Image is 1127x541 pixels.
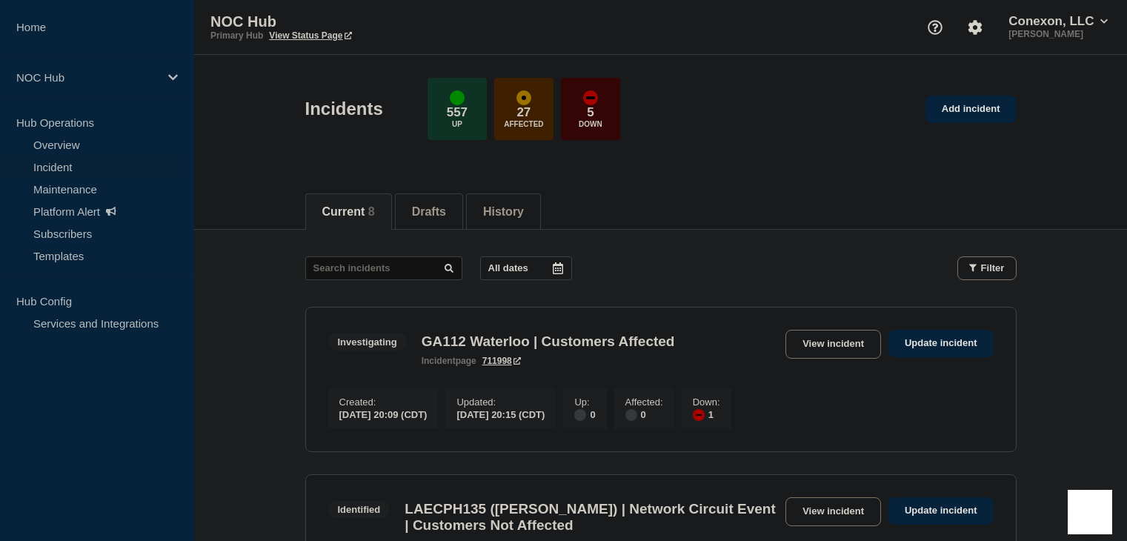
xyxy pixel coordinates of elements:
p: Affected : [625,396,663,408]
a: Update incident [888,497,994,525]
button: Account settings [960,12,991,43]
p: Up [452,120,462,128]
h3: LAECPH135 ([PERSON_NAME]) | Network Circuit Event | Customers Not Affected [405,501,778,534]
button: Conexon, LLC [1005,14,1111,29]
a: View incident [785,330,881,359]
p: 27 [516,105,531,120]
span: Investigating [328,333,407,351]
div: 0 [625,408,663,421]
span: Identified [328,501,390,518]
a: View Status Page [269,30,351,41]
p: Affected [504,120,543,128]
div: [DATE] 20:09 (CDT) [339,408,428,420]
p: Down : [693,396,720,408]
p: 557 [447,105,468,120]
iframe: Help Scout Beacon - Open [1068,490,1112,534]
div: 0 [574,408,595,421]
button: All dates [480,256,572,280]
div: 1 [693,408,720,421]
p: Updated : [456,396,545,408]
h1: Incidents [305,99,383,119]
div: up [450,90,465,105]
span: incident [422,356,456,366]
div: disabled [574,409,586,421]
button: History [483,205,524,219]
a: View incident [785,497,881,526]
a: Add incident [925,96,1017,123]
p: NOC Hub [210,13,507,30]
a: 711998 [482,356,521,366]
p: 5 [587,105,594,120]
div: [DATE] 20:15 (CDT) [456,408,545,420]
button: Filter [957,256,1017,280]
span: Filter [981,262,1005,273]
h3: GA112 Waterloo | Customers Affected [422,333,675,350]
p: Down [579,120,602,128]
a: Update incident [888,330,994,357]
button: Current 8 [322,205,375,219]
div: affected [516,90,531,105]
input: Search incidents [305,256,462,280]
div: down [583,90,598,105]
p: page [422,356,476,366]
p: Up : [574,396,595,408]
p: Primary Hub [210,30,263,41]
button: Support [920,12,951,43]
div: down [693,409,705,421]
p: Created : [339,396,428,408]
p: All dates [488,262,528,273]
div: disabled [625,409,637,421]
button: Drafts [412,205,446,219]
p: NOC Hub [16,71,159,84]
span: 8 [368,205,375,218]
p: [PERSON_NAME] [1005,29,1111,39]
